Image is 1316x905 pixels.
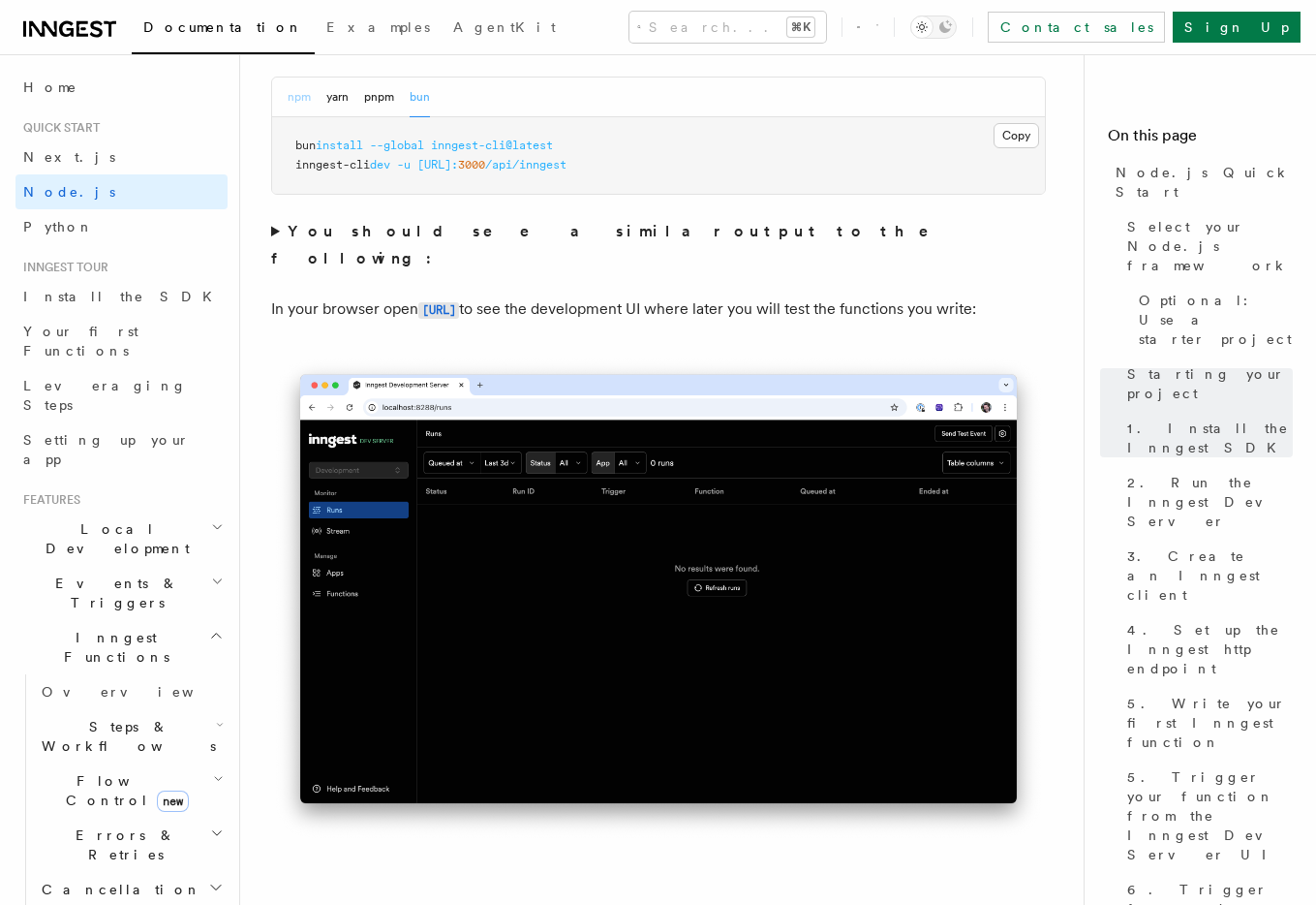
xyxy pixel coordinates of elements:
[485,158,566,172] span: /api/inngest
[15,174,228,209] a: Node.js
[34,764,228,818] button: Flow Controlnew
[418,299,459,318] a: [URL]
[271,355,1046,842] img: Inngest Dev Server's 'Runs' tab with no data
[15,279,228,314] a: Install the SDK
[15,368,228,422] a: Leveraging Steps
[364,78,394,117] button: pnpm
[42,684,241,700] span: Overview
[15,566,228,620] button: Events & Triggers
[15,120,100,136] span: Quick start
[288,78,311,117] button: npm
[34,818,228,872] button: Errors & Retries
[370,139,424,152] span: --global
[1108,155,1293,209] a: Node.js Quick Start
[1127,546,1293,605] span: 3. Create an Inngest client
[1119,411,1293,465] a: 1. Install the Inngest SDK
[315,6,442,52] a: Examples
[295,158,370,172] span: inngest-cli
[34,674,228,709] a: Overview
[15,260,108,275] span: Inngest tour
[326,78,349,117] button: yarn
[15,512,228,566] button: Local Development
[23,78,77,97] span: Home
[1116,163,1293,202] span: Node.js Quick Start
[15,620,228,674] button: Inngest Functions
[271,296,1046,324] p: In your browser open to see the development UI where later you will test the functions you write:
[1131,283,1293,357] a: Optional: Use a starter project
[23,219,94,234] span: Python
[1108,124,1293,155] h4: On this page
[15,628,209,667] span: Inngest Functions
[787,17,814,37] kbd: ⌘K
[1119,612,1293,686] a: 4. Set up the Inngest http endpoint
[370,158,390,172] span: dev
[34,717,216,756] span: Steps & Workflows
[442,6,567,52] a: AgentKit
[34,826,210,864] span: Errors & Retries
[157,791,189,812] span: new
[15,519,211,558] span: Local Development
[1119,539,1293,612] a: 3. Create an Inngest client
[1119,209,1293,283] a: Select your Node.js framework
[1127,620,1293,678] span: 4. Set up the Inngest http endpoint
[15,492,80,508] span: Features
[418,302,459,319] code: [URL]
[23,149,115,165] span: Next.js
[23,432,190,467] span: Setting up your app
[1127,694,1293,752] span: 5. Write your first Inngest function
[1127,217,1293,275] span: Select your Node.js framework
[15,70,228,105] a: Home
[15,574,211,612] span: Events & Triggers
[417,158,458,172] span: [URL]:
[1119,357,1293,411] a: Starting your project
[23,184,115,200] span: Node.js
[397,158,411,172] span: -u
[453,19,556,35] span: AgentKit
[15,140,228,174] a: Next.js
[1127,419,1293,457] span: 1. Install the Inngest SDK
[994,123,1039,148] button: Copy
[629,12,826,43] button: Search...⌘K
[1119,760,1293,872] a: 5. Trigger your function from the Inngest Dev Server UI
[23,324,138,359] span: Your first Functions
[316,139,363,152] span: install
[271,218,1046,272] summary: You should see a similar output to the following:
[1127,473,1293,531] span: 2. Run the Inngest Dev Server
[23,289,224,304] span: Install the SDK
[1127,364,1293,403] span: Starting your project
[15,209,228,244] a: Python
[15,314,228,368] a: Your first Functions
[295,139,316,152] span: bun
[326,19,430,35] span: Examples
[1173,12,1301,43] a: Sign Up
[431,139,553,152] span: inngest-cli@latest
[1119,465,1293,539] a: 2. Run the Inngest Dev Server
[34,709,228,764] button: Steps & Workflows
[15,422,228,477] a: Setting up your app
[23,378,187,413] span: Leveraging Steps
[988,12,1165,43] a: Contact sales
[143,19,303,35] span: Documentation
[1139,291,1293,349] span: Optional: Use a starter project
[34,771,213,810] span: Flow Control
[271,222,956,267] strong: You should see a similar output to the following:
[458,158,485,172] span: 3000
[1119,686,1293,760] a: 5. Write your first Inngest function
[410,78,430,117] button: bun
[132,6,315,54] a: Documentation
[910,16,957,39] button: Toggle dark mode
[34,880,201,899] span: Cancellation
[1127,767,1293,864] span: 5. Trigger your function from the Inngest Dev Server UI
